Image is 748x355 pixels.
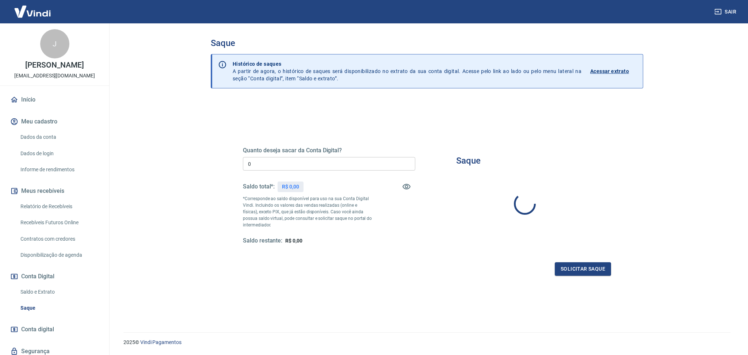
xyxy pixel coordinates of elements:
p: [EMAIL_ADDRESS][DOMAIN_NAME] [14,72,95,80]
button: Meus recebíveis [9,183,100,199]
a: Saldo e Extrato [18,285,100,299]
p: [PERSON_NAME] [25,61,84,69]
p: 2025 © [123,339,730,346]
div: J [40,29,69,58]
a: Saque [18,301,100,316]
p: A partir de agora, o histórico de saques será disponibilizado no extrato da sua conta digital. Ac... [233,60,581,82]
a: Conta digital [9,321,100,337]
a: Dados da conta [18,130,100,145]
a: Início [9,92,100,108]
a: Contratos com credores [18,232,100,247]
a: Informe de rendimentos [18,162,100,177]
a: Recebíveis Futuros Online [18,215,100,230]
button: Solicitar saque [555,262,611,276]
p: R$ 0,00 [282,183,299,191]
h3: Saque [456,156,481,166]
p: Histórico de saques [233,60,581,68]
h3: Saque [211,38,643,48]
h5: Saldo total*: [243,183,275,190]
a: Disponibilização de agenda [18,248,100,263]
a: Acessar extrato [590,60,637,82]
button: Conta Digital [9,268,100,285]
a: Dados de login [18,146,100,161]
span: R$ 0,00 [285,238,302,244]
a: Relatório de Recebíveis [18,199,100,214]
a: Vindi Pagamentos [140,339,182,345]
button: Meu cadastro [9,114,100,130]
span: Conta digital [21,324,54,335]
h5: Saldo restante: [243,237,282,245]
p: Acessar extrato [590,68,629,75]
h5: Quanto deseja sacar da Conta Digital? [243,147,415,154]
img: Vindi [9,0,56,23]
button: Sair [713,5,739,19]
p: *Corresponde ao saldo disponível para uso na sua Conta Digital Vindi. Incluindo os valores das ve... [243,195,372,228]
